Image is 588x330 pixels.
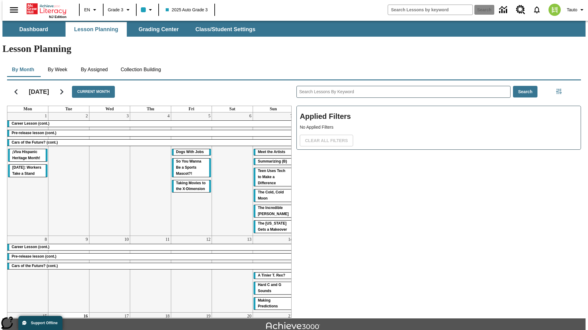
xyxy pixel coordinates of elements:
[130,112,171,236] td: September 4, 2025
[246,236,253,243] a: September 13, 2025
[12,245,49,249] span: Career Lesson (cont.)
[253,112,294,236] td: September 7, 2025
[289,112,294,120] a: September 7, 2025
[254,159,293,165] div: Summarizing (B)
[12,264,58,268] span: Cars of the Future? (cont.)
[253,236,294,313] td: September 14, 2025
[42,62,73,77] button: By Week
[22,106,33,112] a: Monday
[529,2,545,18] a: Notifications
[545,2,564,18] button: Select a new avatar
[176,159,201,176] span: So You Wanna Be a Sports Mascot?!
[81,4,101,15] button: Language: EN, Select a language
[172,180,211,193] div: Taking Movies to the X-Dimension
[128,22,189,37] button: Grading Center
[116,62,166,77] button: Collection Building
[171,236,212,313] td: September 12, 2025
[553,85,565,97] button: Filters Side menu
[2,43,586,54] h1: Lesson Planning
[7,254,294,260] div: Pre-release lesson (cont.)
[176,181,205,191] span: Taking Movies to the X-Dimension
[18,316,62,330] button: Support Offline
[66,22,127,37] button: Lesson Planning
[43,236,48,243] a: September 8, 2025
[172,149,211,155] div: Dogs With Jobs
[171,112,212,236] td: September 5, 2025
[105,4,134,15] button: Grade: Grade 3, Select a grade
[190,22,260,37] button: Class/Student Settings
[164,313,171,320] a: September 18, 2025
[7,62,39,77] button: By Month
[5,1,23,19] button: Open side menu
[207,112,212,120] a: September 5, 2025
[145,106,156,112] a: Thursday
[513,86,538,98] button: Search
[254,168,293,186] div: Teen Uses Tech to Make a Difference
[85,236,89,243] a: September 9, 2025
[12,165,41,176] span: Labor Day: Workers Take a Stand
[258,273,285,277] span: A Tinier T. Rex?
[123,313,130,320] a: September 17, 2025
[2,22,261,37] div: SubNavbar
[31,321,58,325] span: Support Offline
[297,86,510,97] input: Search Lessons By Keyword
[7,112,48,236] td: September 1, 2025
[54,84,70,100] button: Next
[12,150,40,160] span: ¡Viva Hispanic Heritage Month!
[287,313,294,320] a: September 21, 2025
[248,112,253,120] a: September 6, 2025
[254,149,293,155] div: Meet the Artists
[7,130,294,136] div: Pre-release lesson (cont.)
[7,121,294,127] div: Career Lesson (cont.)
[567,7,577,13] span: Tauto
[89,112,130,236] td: September 3, 2025
[43,112,48,120] a: September 1, 2025
[205,236,212,243] a: September 12, 2025
[258,283,281,293] span: Hard C and G Sounds
[41,313,48,320] a: September 15, 2025
[254,282,293,294] div: Hard C and G Sounds
[82,313,89,320] a: September 16, 2025
[29,88,49,95] h2: [DATE]
[258,190,284,200] span: The Cold, Cold Moon
[258,221,287,232] span: The Missouri Gets a Makeover
[3,22,64,37] button: Dashboard
[48,236,89,313] td: September 9, 2025
[258,206,289,216] span: The Incredible Kellee Edwards
[166,7,208,13] span: 2025 Auto Grade 3
[27,2,66,19] div: Home
[172,159,211,177] div: So You Wanna Be a Sports Mascot?!
[85,112,89,120] a: September 2, 2025
[187,106,196,112] a: Friday
[496,2,512,18] a: Data Center
[12,121,49,126] span: Career Lesson (cont.)
[388,5,473,15] input: search field
[104,106,115,112] a: Wednesday
[254,221,293,233] div: The Missouri Gets a Makeover
[258,150,285,154] span: Meet the Artists
[258,159,287,163] span: Summarizing (B)
[138,4,156,15] button: Class color is light blue. Change class color
[512,2,529,18] a: Resource Center, Will open in new tab
[254,189,293,202] div: The Cold, Cold Moon
[254,273,293,279] div: A Tinier T. Rex?
[164,236,171,243] a: September 11, 2025
[108,7,123,13] span: Grade 3
[7,244,294,250] div: Career Lesson (cont.)
[296,106,581,150] div: Applied Filters
[258,169,285,185] span: Teen Uses Tech to Make a Difference
[212,236,253,313] td: September 13, 2025
[300,124,578,130] p: No Applied Filters
[130,236,171,313] td: September 11, 2025
[287,236,294,243] a: September 14, 2025
[246,313,253,320] a: September 20, 2025
[49,15,66,19] span: NJ Edition
[72,86,115,98] button: Current Month
[48,112,89,236] td: September 2, 2025
[2,78,292,318] div: Calendar
[27,3,66,15] a: Home
[205,313,212,320] a: September 19, 2025
[548,4,561,16] img: avatar image
[7,236,48,313] td: September 8, 2025
[7,140,294,146] div: Cars of the Future? (cont.)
